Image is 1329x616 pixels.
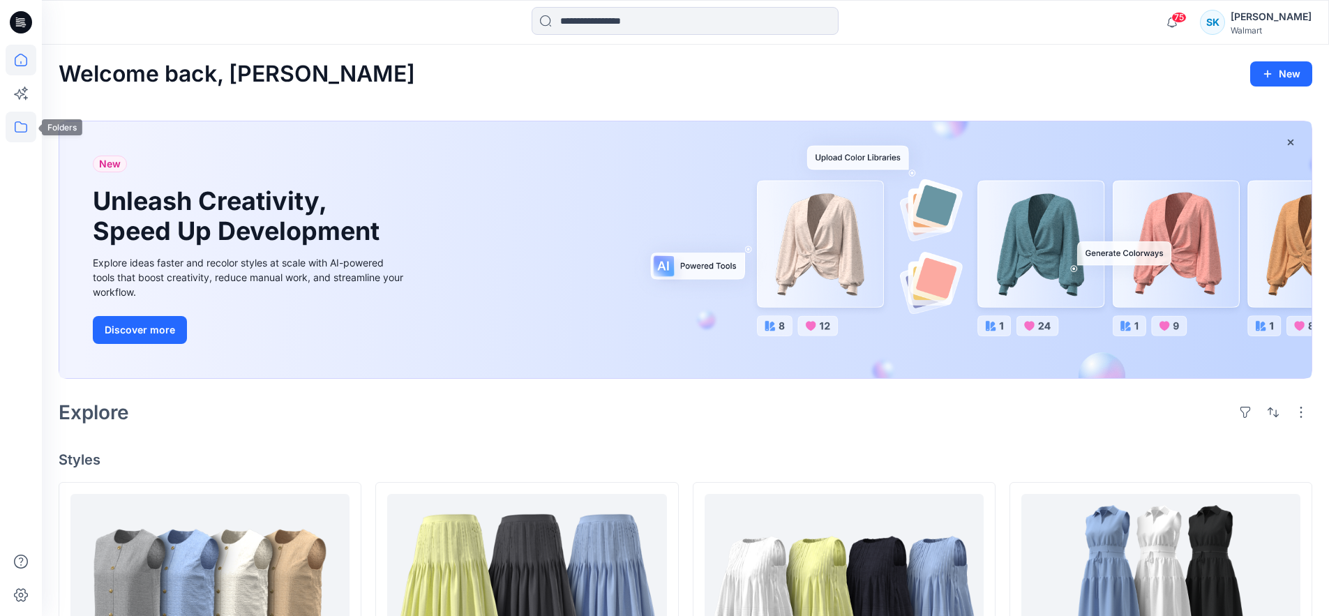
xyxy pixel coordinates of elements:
button: Discover more [93,316,187,344]
a: Discover more [93,316,407,344]
h2: Welcome back, [PERSON_NAME] [59,61,415,87]
span: New [99,156,121,172]
div: Walmart [1231,25,1312,36]
h1: Unleash Creativity, Speed Up Development [93,186,386,246]
div: Explore ideas faster and recolor styles at scale with AI-powered tools that boost creativity, red... [93,255,407,299]
h2: Explore [59,401,129,423]
div: SK [1200,10,1225,35]
div: [PERSON_NAME] [1231,8,1312,25]
span: 75 [1171,12,1187,23]
button: New [1250,61,1312,87]
h4: Styles [59,451,1312,468]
